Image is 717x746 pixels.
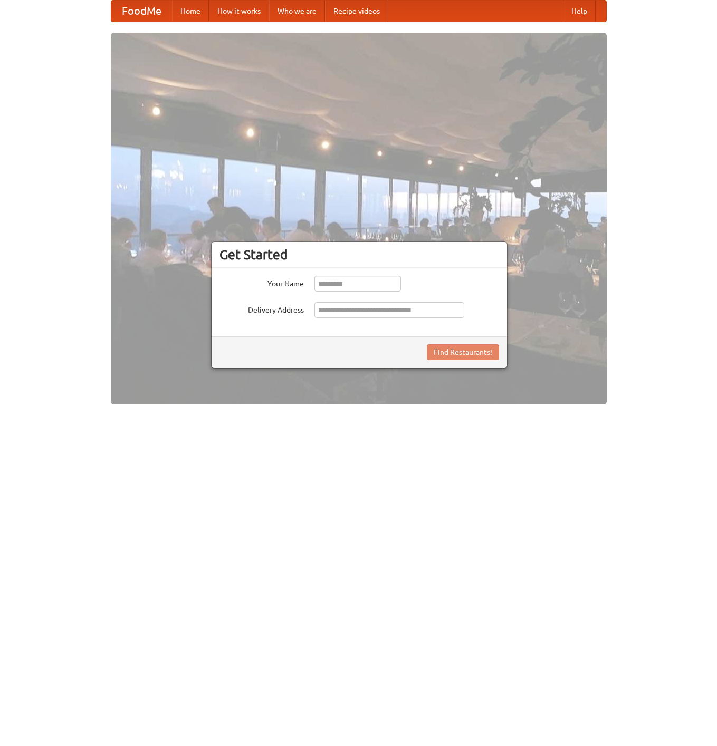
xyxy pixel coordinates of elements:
[209,1,269,22] a: How it works
[219,247,499,263] h3: Get Started
[219,302,304,315] label: Delivery Address
[427,344,499,360] button: Find Restaurants!
[325,1,388,22] a: Recipe videos
[172,1,209,22] a: Home
[111,1,172,22] a: FoodMe
[563,1,596,22] a: Help
[269,1,325,22] a: Who we are
[219,276,304,289] label: Your Name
